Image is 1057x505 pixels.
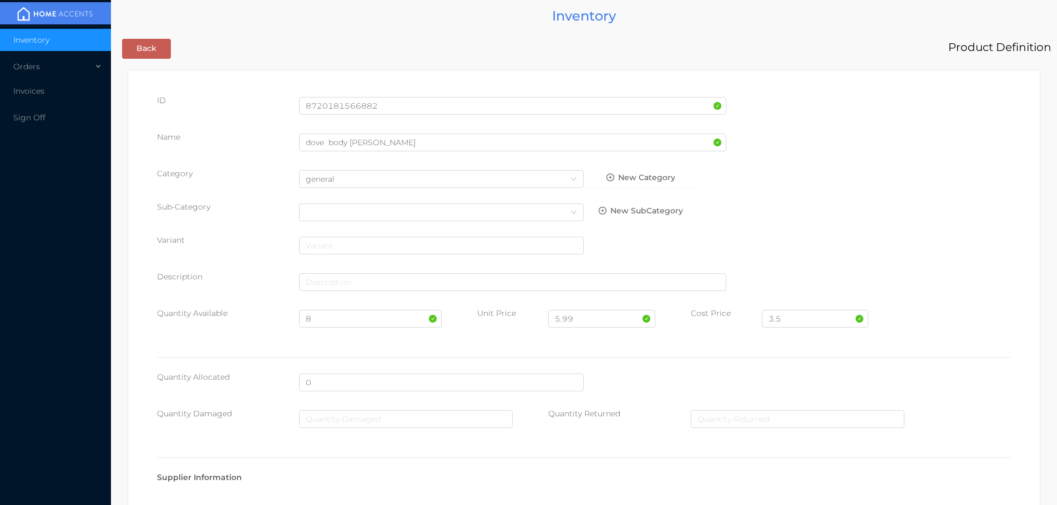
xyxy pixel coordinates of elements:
input: Quantity [299,310,441,328]
i: icon: down [570,176,577,183]
div: Inventory [117,6,1051,26]
input: Variant [299,237,584,254]
div: Variant [157,234,299,246]
input: Description [299,273,726,291]
div: Product Definition [948,37,1051,58]
span: Inventory [13,35,49,45]
span: Invoices [13,86,44,96]
div: Sub-Category [157,201,299,213]
span: Sign Off [13,113,45,123]
div: general [306,171,346,187]
input: Homeaccents ID [299,97,726,115]
p: Quantity Available [157,308,299,319]
img: mainBanner [13,6,97,22]
input: Quantity Allocated [299,374,584,391]
input: Cost Price [762,310,868,328]
i: icon: down [570,209,577,217]
p: Cost Price [691,308,762,319]
p: Name [157,131,299,143]
div: Quantity Returned [548,408,690,420]
div: Quantity Allocated [157,371,299,383]
input: Quantity Returned [691,410,904,428]
button: icon: plus-circle-oNew SubCategory [584,201,697,221]
input: Name [299,134,726,151]
p: Description [157,271,299,283]
input: Quantity Damaged [299,410,513,428]
input: Unit Price [548,310,655,328]
p: Category [157,168,299,180]
div: ID [157,95,299,106]
button: Back [122,39,171,59]
div: Quantity Damaged [157,408,299,420]
div: Supplier Information [157,472,1011,483]
p: Unit Price [477,308,548,319]
button: icon: plus-circle-oNew Category [584,168,697,188]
